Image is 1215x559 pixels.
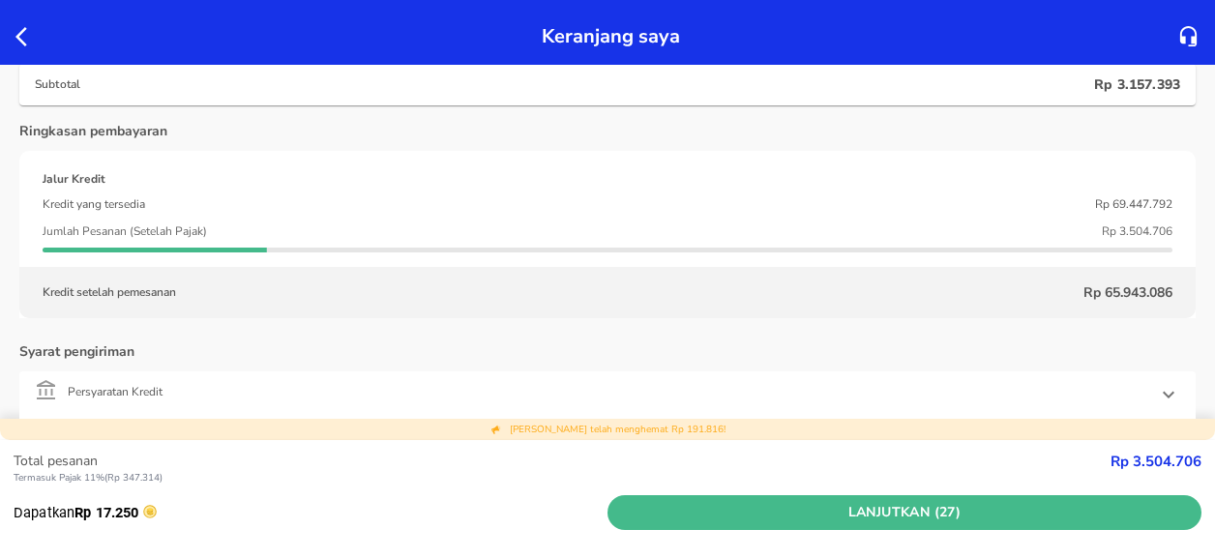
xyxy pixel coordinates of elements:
p: Rp 65.943.086 [1083,282,1172,303]
button: Lanjutkan (27) [607,495,1201,531]
p: Rp 3.157.393 [1094,75,1180,94]
div: Persyaratan Kredit [19,371,1196,418]
p: Kredit yang tersedia [43,195,145,213]
p: Syarat pengiriman [19,341,134,362]
p: Subtotal [35,76,1094,92]
strong: Rp 17.250 [74,504,138,521]
img: total discount [490,424,502,435]
p: Total pesanan [14,451,1111,471]
p: Jumlah Pesanan (Setelah Pajak) [43,222,207,240]
strong: Rp 3.504.706 [1111,452,1201,471]
span: Lanjutkan (27) [615,501,1194,525]
p: Persyaratan Kredit [68,383,163,400]
p: Keranjang saya [542,19,680,53]
p: Ringkasan pembayaran [19,121,167,141]
p: Jalur Kredit [43,170,105,188]
p: Dapatkan [14,502,607,523]
p: Termasuk Pajak 11% ( Rp 347.314 ) [14,471,1111,485]
p: Kredit setelah pemesanan [43,283,176,301]
p: Rp 69.447.792 [1095,195,1172,213]
p: Rp 3.504.706 [1102,222,1172,240]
